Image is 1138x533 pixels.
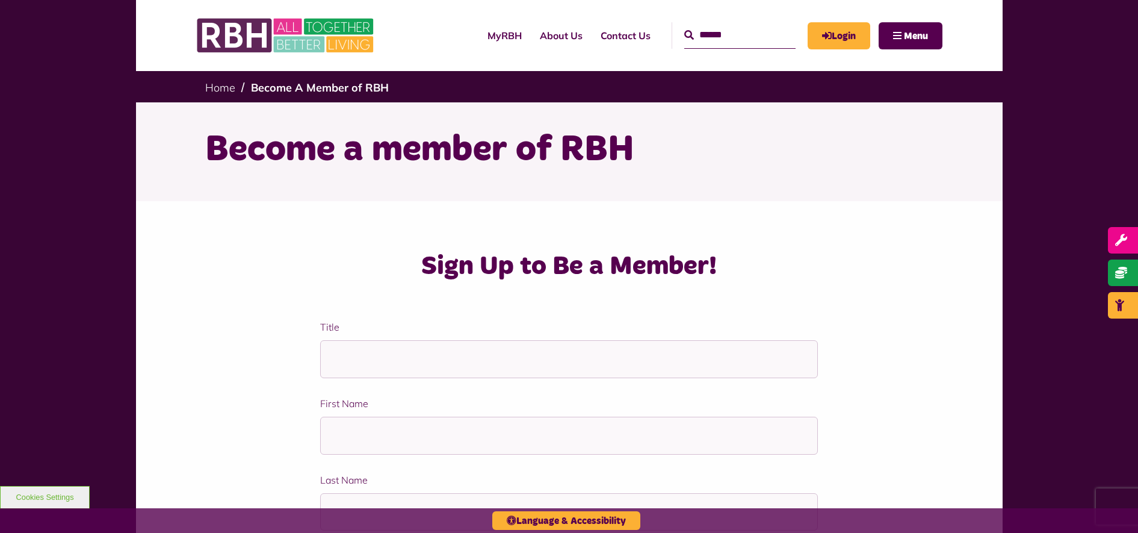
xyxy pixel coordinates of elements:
iframe: Netcall Web Assistant for live chat [1084,479,1138,533]
input: Search [684,22,796,48]
a: Contact Us [592,19,660,52]
span: Menu [904,31,928,41]
a: MyRBH [478,19,531,52]
label: First Name [320,396,818,411]
a: Home [205,81,235,95]
label: Title [320,320,818,334]
a: MyRBH [808,22,870,49]
img: RBH [196,12,377,59]
button: Navigation [879,22,942,49]
label: Last Name [320,473,818,487]
h1: Become a member of RBH [205,126,933,173]
a: Become A Member of RBH [251,81,389,95]
a: About Us [531,19,592,52]
button: search [684,28,694,43]
button: Language & Accessibility [492,511,640,530]
h3: Sign Up to Be a Member! [258,249,880,284]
